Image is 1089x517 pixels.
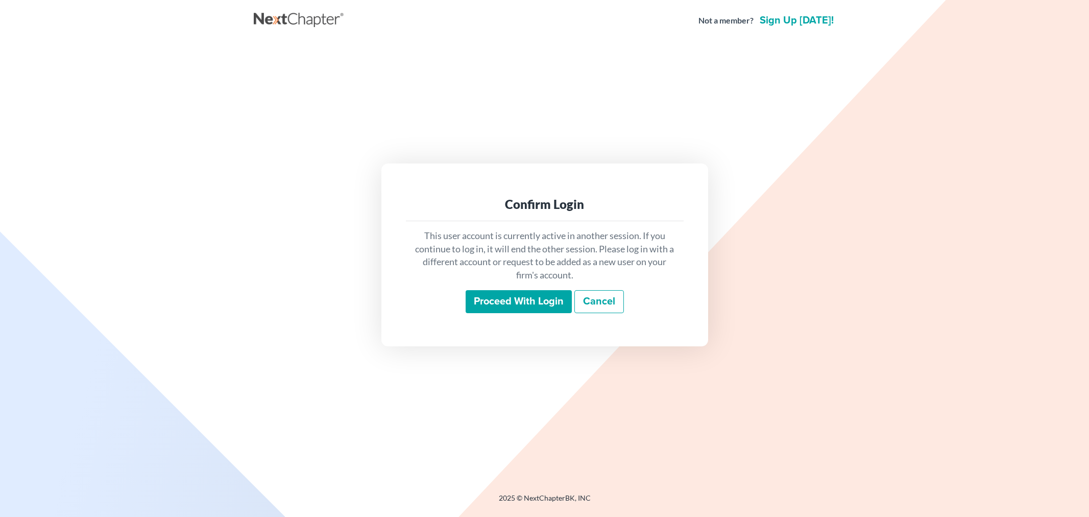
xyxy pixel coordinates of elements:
p: This user account is currently active in another session. If you continue to log in, it will end ... [414,229,675,282]
a: Cancel [574,290,624,314]
div: Confirm Login [414,196,675,213]
input: Proceed with login [466,290,572,314]
div: 2025 © NextChapterBK, INC [254,493,836,511]
a: Sign up [DATE]! [758,15,836,26]
strong: Not a member? [698,15,754,27]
